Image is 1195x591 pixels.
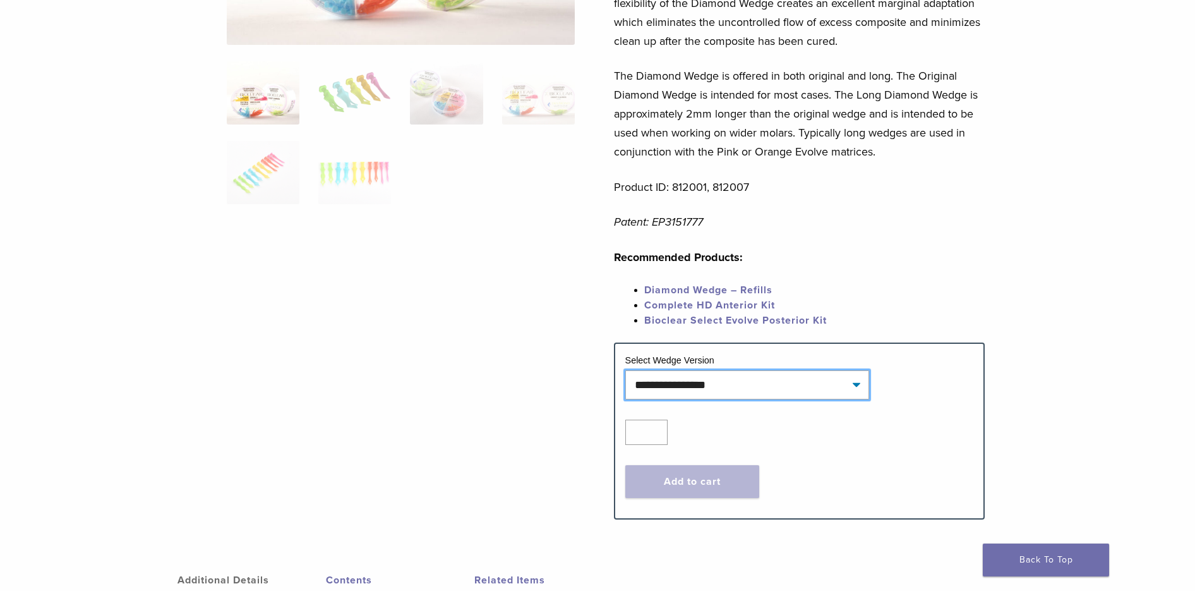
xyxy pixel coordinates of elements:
a: Back To Top [983,544,1109,576]
strong: Recommended Products: [614,250,743,264]
img: Diamond Wedge Kits - Image 2 [318,61,391,125]
a: Diamond Wedge – Refills [644,284,772,296]
img: Diamond Wedge Kits - Image 5 [227,141,299,204]
p: The Diamond Wedge is offered in both original and long. The Original Diamond Wedge is intended fo... [614,66,985,161]
label: Select Wedge Version [625,355,714,365]
img: Diamond Wedge Kits - Image 3 [410,61,483,125]
em: Patent: EP3151777 [614,215,703,229]
p: Product ID: 812001, 812007 [614,178,985,197]
img: Diamond-Wedges-Assorted-3-Copy-e1548779949314-324x324.jpg [227,61,299,125]
a: Complete HD Anterior Kit [644,299,775,312]
img: Diamond Wedge Kits - Image 4 [502,61,575,125]
img: Diamond Wedge Kits - Image 6 [318,141,391,204]
button: Add to cart [625,465,759,498]
a: Bioclear Select Evolve Posterior Kit [644,314,827,327]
